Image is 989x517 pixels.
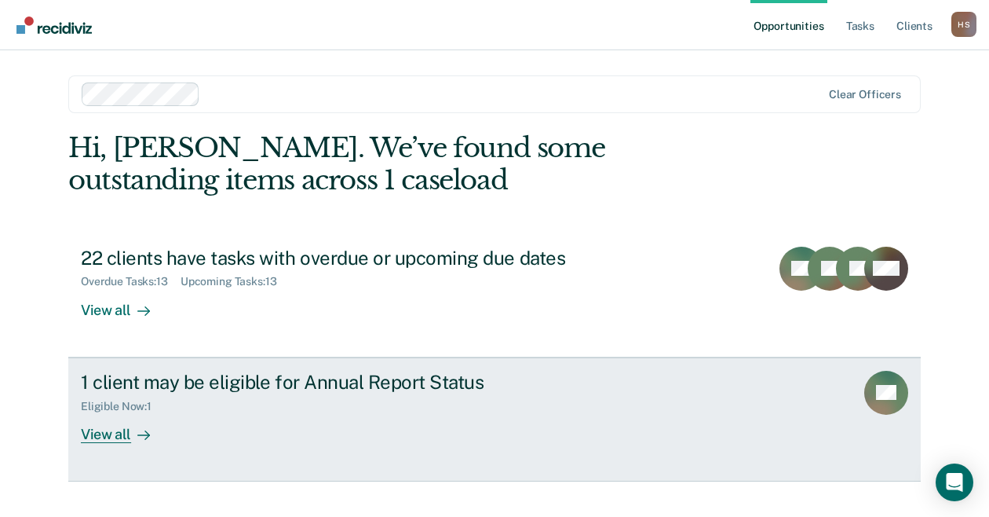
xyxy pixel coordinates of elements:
[81,412,169,443] div: View all
[68,132,750,196] div: Hi, [PERSON_NAME]. We’ve found some outstanding items across 1 caseload
[951,12,976,37] button: Profile dropdown button
[951,12,976,37] div: H S
[81,247,632,269] div: 22 clients have tasks with overdue or upcoming due dates
[81,400,164,413] div: Eligible Now : 1
[181,275,290,288] div: Upcoming Tasks : 13
[81,288,169,319] div: View all
[81,275,181,288] div: Overdue Tasks : 13
[68,357,921,482] a: 1 client may be eligible for Annual Report StatusEligible Now:1View all
[16,16,92,34] img: Recidiviz
[829,88,901,101] div: Clear officers
[68,234,921,357] a: 22 clients have tasks with overdue or upcoming due datesOverdue Tasks:13Upcoming Tasks:13View all
[936,464,973,501] div: Open Intercom Messenger
[81,371,632,394] div: 1 client may be eligible for Annual Report Status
